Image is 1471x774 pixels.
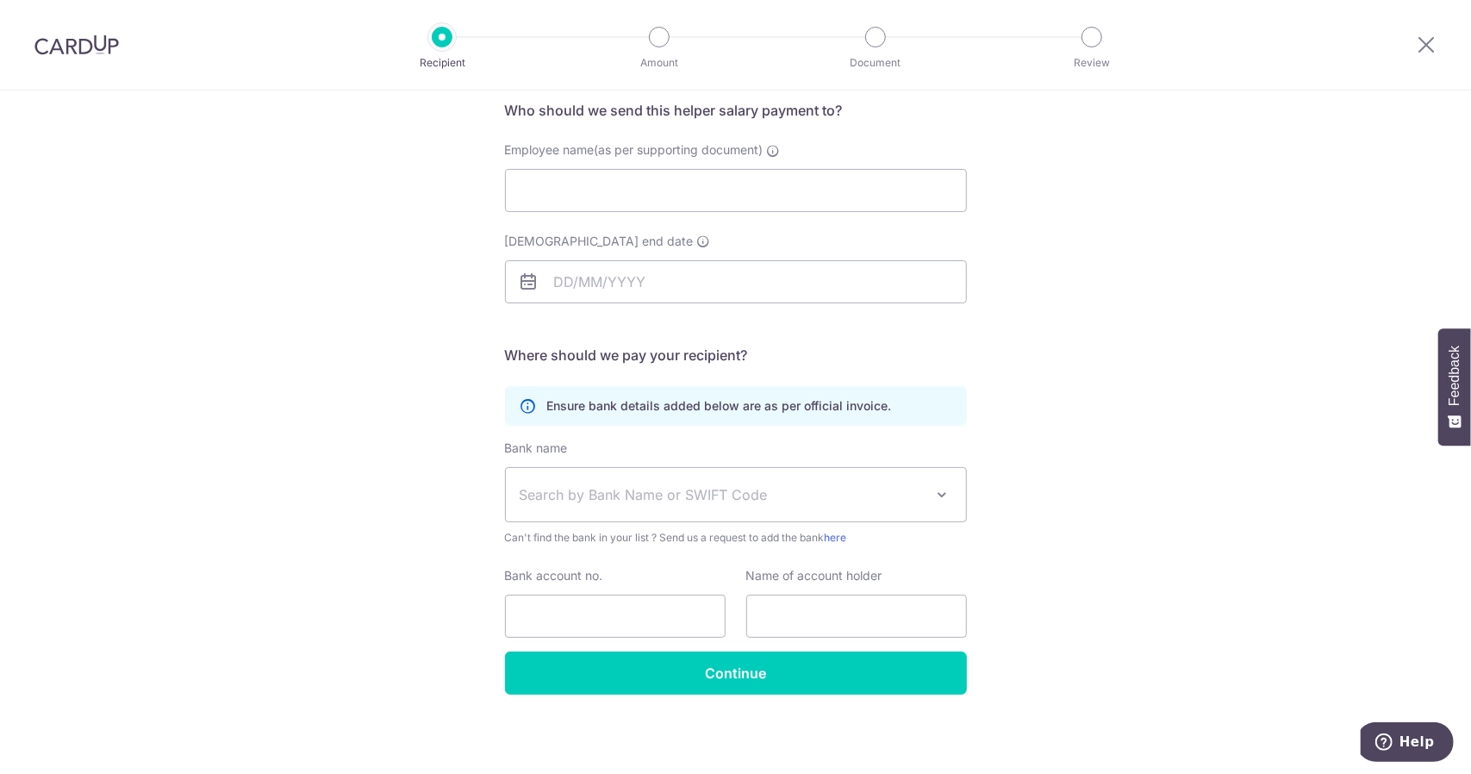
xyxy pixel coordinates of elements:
[825,531,847,544] a: here
[505,233,694,250] span: [DEMOGRAPHIC_DATA] end date
[505,345,967,365] h5: Where should we pay your recipient?
[547,397,892,415] p: Ensure bank details added below are as per official invoice.
[505,142,764,157] span: Employee name(as per supporting document)
[505,567,603,584] label: Bank account no.
[505,652,967,695] input: Continue
[812,54,939,72] p: Document
[505,260,967,303] input: DD/MM/YYYY
[1361,722,1454,765] iframe: Opens a widget where you can find more information
[746,567,882,584] label: Name of account holder
[1028,54,1156,72] p: Review
[34,34,119,55] img: CardUp
[505,440,568,457] label: Bank name
[1438,328,1471,446] button: Feedback - Show survey
[378,54,506,72] p: Recipient
[505,529,967,546] span: Can't find the bank in your list ? Send us a request to add the bank
[505,100,967,121] h5: Who should we send this helper salary payment to?
[595,54,723,72] p: Amount
[1447,346,1462,406] span: Feedback
[520,484,925,505] span: Search by Bank Name or SWIFT Code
